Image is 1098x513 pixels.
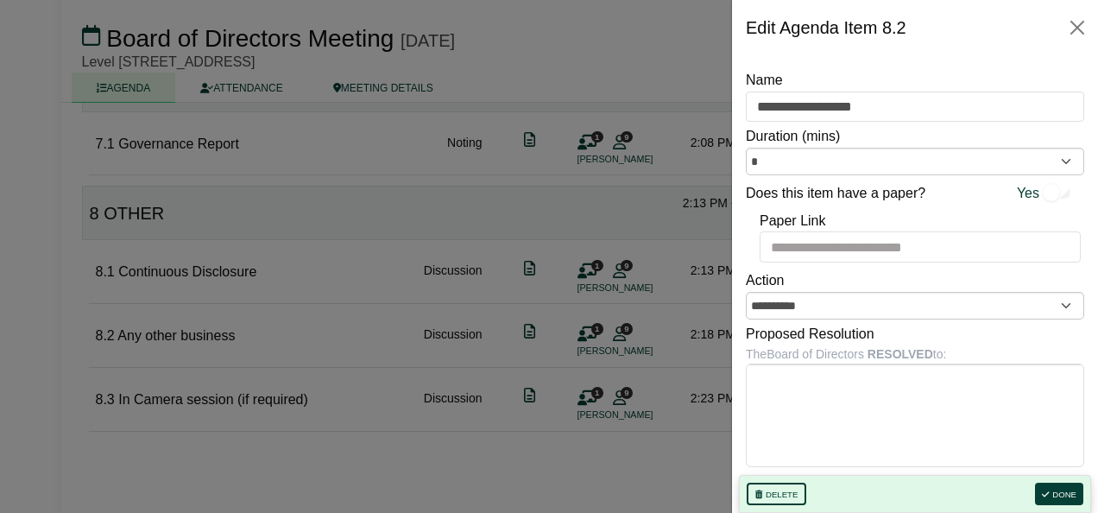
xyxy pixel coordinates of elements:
[746,345,1084,364] div: The Board of Directors to:
[760,210,826,232] label: Paper Link
[1035,483,1083,505] button: Done
[1063,14,1091,41] button: Close
[868,347,933,361] b: RESOLVED
[746,14,906,41] div: Edit Agenda Item 8.2
[746,269,784,292] label: Action
[1017,182,1039,205] span: Yes
[746,69,783,92] label: Name
[746,125,840,148] label: Duration (mins)
[746,182,925,205] label: Does this item have a paper?
[747,483,806,505] button: Delete
[746,472,844,494] label: Run Sheet Note
[746,323,874,345] label: Proposed Resolution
